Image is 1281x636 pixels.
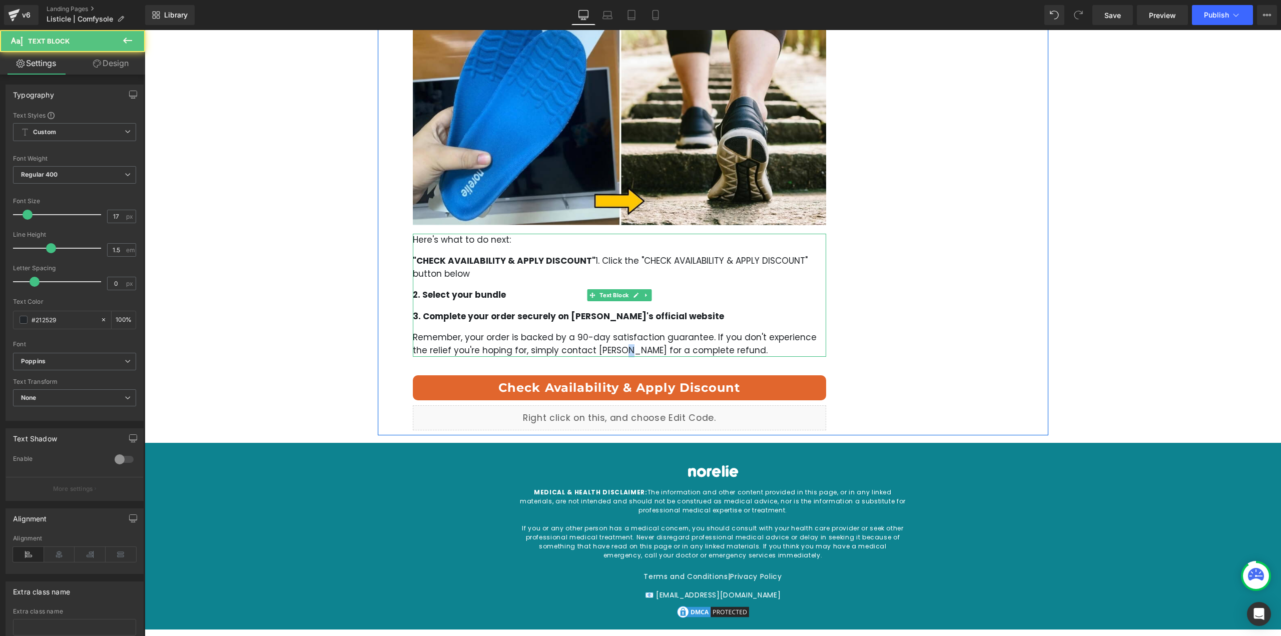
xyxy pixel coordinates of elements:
b: Custom [33,128,56,137]
strong: 3. Complete your order securely on [PERSON_NAME]'s official website [268,280,579,292]
b: Regular 400 [21,171,58,178]
button: Publish [1192,5,1253,25]
span: Publish [1204,11,1229,19]
p: More settings [53,484,93,493]
div: Alignment [13,509,47,523]
div: Text Shadow [13,429,57,443]
span: Library [164,11,188,20]
a: Privacy Policy [585,541,637,551]
a: New Library [145,5,195,25]
a: Mobile [644,5,668,25]
a: Landing Pages [47,5,145,13]
div: If you or any other person has a medical concern, you should consult with your health care provid... [375,494,762,530]
p: 📧 [EMAIL_ADDRESS][DOMAIN_NAME] [500,560,636,570]
div: Extra class name [13,608,136,615]
i: Poppins [21,357,46,366]
span: px [126,213,135,220]
p: | [499,541,637,552]
a: v6 [4,5,39,25]
div: Text Color [13,298,136,305]
div: Letter Spacing [13,265,136,272]
div: The information and other content provided in this page, or in any linked materials, are not inte... [375,458,762,530]
div: Text Styles [13,111,136,119]
span: Text Block [28,37,70,45]
span: MEDICAL & HEALTH DISCLAIMER: [389,458,502,466]
button: More [1257,5,1277,25]
a: Design [75,52,147,75]
div: Font Weight [13,155,136,162]
span: Preview [1149,10,1176,21]
strong: 2. Select your bundle [268,259,361,271]
button: Undo [1044,5,1064,25]
a: Tablet [619,5,644,25]
span: Text Block [453,259,486,271]
a: Preview [1137,5,1188,25]
input: Color [32,314,96,325]
span: Listicle | Comfysole [47,15,113,23]
p: Remember, your order is backed by a 90-day satisfaction guarantee. If you don't experience the re... [268,301,682,327]
div: % [112,311,136,329]
a: Desktop [571,5,595,25]
a: Check Availability & Apply Discount [268,345,682,370]
strong: "CHECK AVAILABILITY & APPLY DISCOUNT" [268,225,451,237]
div: Typography [13,85,54,99]
div: Open Intercom Messenger [1247,602,1271,626]
p: 1. Click the "CHECK AVAILABILITY & APPLY DISCOUNT" button below [268,225,682,250]
p: Here's what to do next: [268,204,682,217]
button: Redo [1068,5,1088,25]
div: Text Transform [13,378,136,385]
button: More settings [6,477,143,500]
span: px [126,280,135,287]
a: Laptop [595,5,619,25]
div: Font [13,341,136,348]
a: Expand / Collapse [496,259,507,271]
div: Line Height [13,231,136,238]
div: Enable [13,455,105,465]
span: em [126,247,135,253]
a: Terms and Conditions [499,541,583,551]
span: Save [1104,10,1121,21]
div: Extra class name [13,582,70,596]
div: Alignment [13,535,136,542]
div: v6 [20,9,33,22]
b: None [21,394,37,401]
div: Font Size [13,198,136,205]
